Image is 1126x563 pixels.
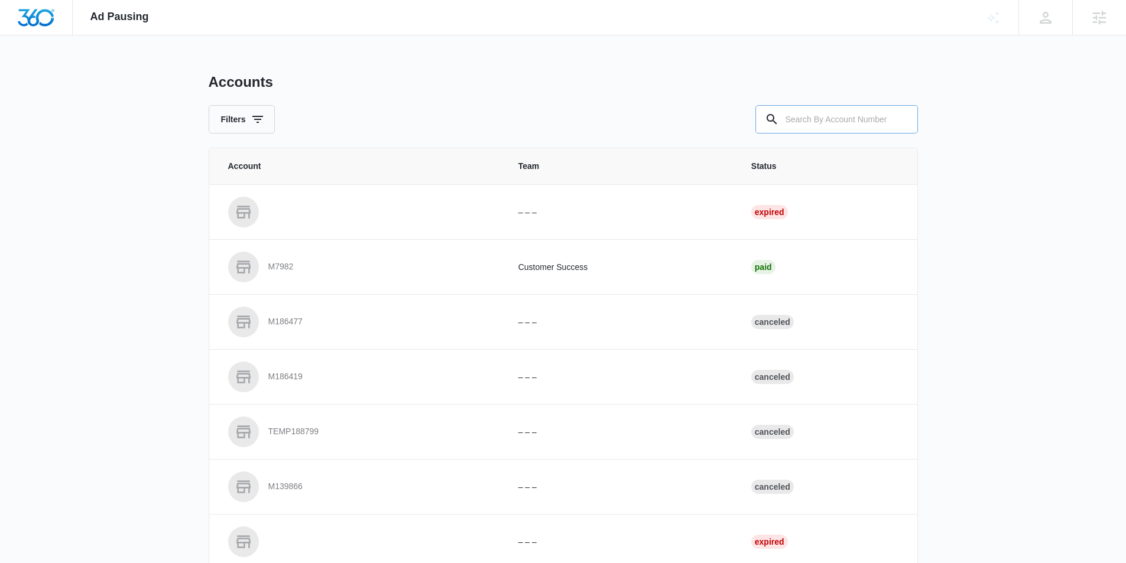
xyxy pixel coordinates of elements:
[268,371,303,383] p: M186419
[518,371,723,383] p: – – –
[751,205,788,219] div: Expired
[228,160,490,173] span: Account
[518,536,723,548] p: – – –
[518,481,723,493] p: – – –
[518,316,723,328] p: – – –
[751,315,794,329] div: Canceled
[209,105,275,134] button: Filters
[268,316,303,328] p: M186477
[228,362,490,392] a: M186419
[268,261,294,273] p: M7982
[209,73,273,91] h1: Accounts
[755,105,918,134] input: Search By Account Number
[90,11,149,23] span: Ad Pausing
[751,480,794,494] div: Canceled
[518,160,723,173] span: Team
[518,206,723,219] p: – – –
[268,481,303,493] p: M139866
[751,260,775,274] div: Paid
[228,416,490,447] a: TEMP188799
[228,252,490,282] a: M7982
[518,426,723,438] p: – – –
[751,535,788,549] div: Expired
[228,307,490,337] a: M186477
[228,471,490,502] a: M139866
[751,370,794,384] div: Canceled
[268,426,319,438] p: TEMP188799
[751,160,898,173] span: Status
[751,425,794,439] div: Canceled
[518,261,723,274] p: Customer Success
